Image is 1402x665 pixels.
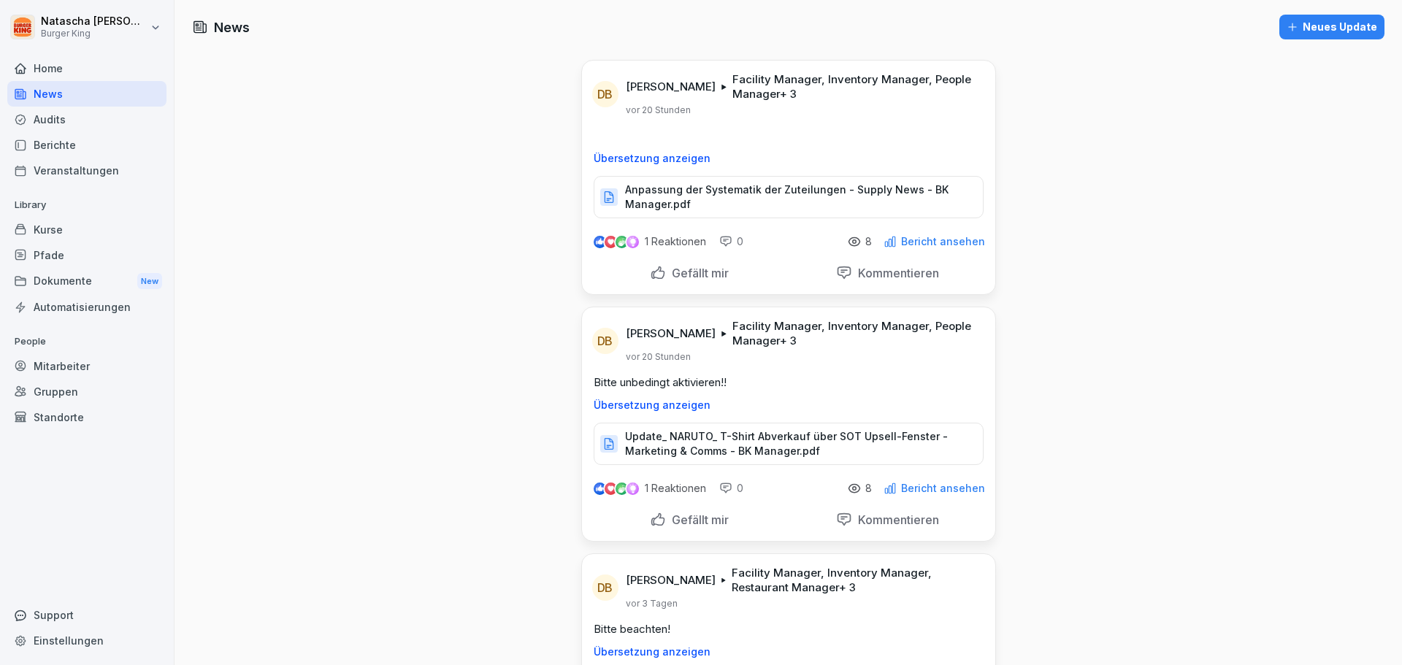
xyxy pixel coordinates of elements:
div: 0 [719,234,743,249]
p: Kommentieren [852,266,939,280]
p: Library [7,193,166,217]
p: [PERSON_NAME] [626,573,716,588]
p: People [7,330,166,353]
p: Natascha [PERSON_NAME] [41,15,148,28]
p: Facility Manager, Inventory Manager, Restaurant Manager + 3 [732,566,977,595]
p: Gefällt mir [666,266,729,280]
p: Burger King [41,28,148,39]
a: Veranstaltungen [7,158,166,183]
a: Berichte [7,132,166,158]
p: Kommentieren [852,512,939,527]
a: DokumenteNew [7,268,166,295]
p: Bericht ansehen [901,483,985,494]
a: News [7,81,166,107]
div: DB [592,81,618,107]
a: Anpassung der Systematik der Zuteilungen - Supply News - BK Manager.pdf [594,194,984,209]
p: 8 [865,483,872,494]
div: Dokumente [7,268,166,295]
p: vor 20 Stunden [626,104,691,116]
div: 0 [719,481,743,496]
a: Gruppen [7,379,166,404]
img: inspiring [627,235,639,248]
img: love [605,237,616,247]
div: New [137,273,162,290]
div: DB [592,328,618,354]
a: Kurse [7,217,166,242]
p: vor 20 Stunden [626,351,691,363]
p: [PERSON_NAME] [626,80,716,94]
img: inspiring [627,482,639,495]
p: Update_ NARUTO_ T-Shirt Abverkauf über SOT Upsell-Fenster - Marketing & Comms - BK Manager.pdf [625,429,968,458]
img: celebrate [616,483,628,495]
p: Bitte unbedingt aktivieren!! [594,374,984,391]
img: celebrate [616,236,628,248]
a: Mitarbeiter [7,353,166,379]
a: Standorte [7,404,166,430]
button: Neues Update [1279,15,1384,39]
p: Übersetzung anzeigen [594,646,984,658]
h1: News [214,18,250,37]
p: [PERSON_NAME] [626,326,716,341]
div: Neues Update [1287,19,1377,35]
p: Gefällt mir [666,512,729,527]
img: like [594,483,605,494]
a: Update_ NARUTO_ T-Shirt Abverkauf über SOT Upsell-Fenster - Marketing & Comms - BK Manager.pdf [594,441,984,455]
a: Einstellungen [7,628,166,653]
p: Übersetzung anzeigen [594,153,984,164]
img: love [605,483,616,494]
p: Übersetzung anzeigen [594,399,984,411]
p: Facility Manager, Inventory Manager, People Manager + 3 [732,72,978,101]
p: 1 Reaktionen [645,236,706,247]
p: Bericht ansehen [901,236,985,247]
p: Bitte beachten! [594,621,984,637]
a: Home [7,55,166,81]
a: Automatisierungen [7,294,166,320]
div: Support [7,602,166,628]
div: DB [592,574,618,601]
a: Pfade [7,242,166,268]
p: vor 3 Tagen [626,598,678,610]
p: Facility Manager, Inventory Manager, People Manager + 3 [732,319,978,348]
p: 1 Reaktionen [645,483,706,494]
a: Audits [7,107,166,132]
p: Anpassung der Systematik der Zuteilungen - Supply News - BK Manager.pdf [625,182,968,212]
p: 8 [865,236,872,247]
img: like [594,236,605,247]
